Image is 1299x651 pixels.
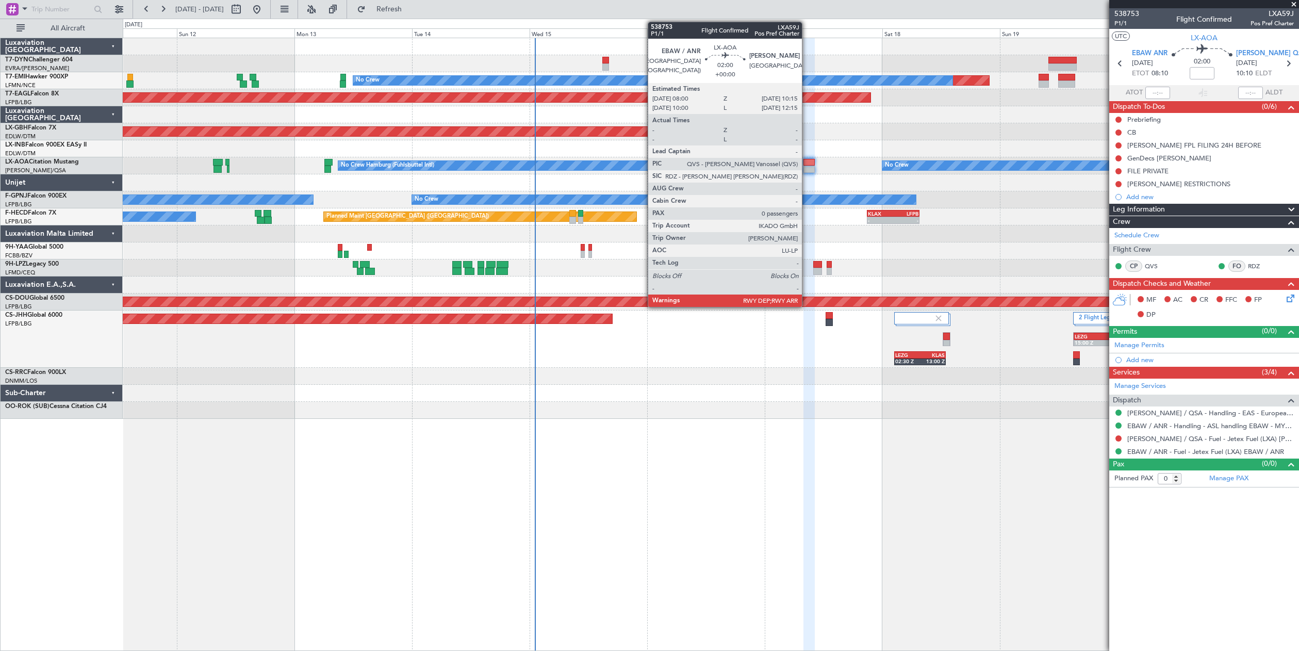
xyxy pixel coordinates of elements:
[1127,434,1294,443] a: [PERSON_NAME] / QSA - Fuel - Jetex Fuel (LXA) [PERSON_NAME] / QSA
[1127,409,1294,417] a: [PERSON_NAME] / QSA - Handling - EAS - European Aviation School
[5,193,27,199] span: F-GPNJ
[5,295,64,301] a: CS-DOUGlobal 6500
[5,150,36,157] a: EDLW/DTM
[5,82,36,89] a: LFMN/NCE
[706,210,734,217] div: LFPB
[368,6,411,13] span: Refresh
[1000,28,1117,38] div: Sun 19
[5,295,29,301] span: CS-DOU
[5,261,59,267] a: 9H-LPZLegacy 500
[175,5,224,14] span: [DATE] - [DATE]
[1101,333,1128,339] div: KNUQ
[5,99,32,106] a: LFPB/LBG
[5,74,68,80] a: T7-EMIHawker 900XP
[5,218,32,225] a: LFPB/LBG
[326,209,489,224] div: Planned Maint [GEOGRAPHIC_DATA] ([GEOGRAPHIC_DATA])
[895,352,920,358] div: LEZG
[1145,87,1170,99] input: --:--
[1114,231,1159,241] a: Schedule Crew
[5,159,29,165] span: LX-AOA
[5,201,32,208] a: LFPB/LBG
[1152,69,1168,79] span: 08:10
[1254,295,1262,305] span: FP
[893,217,918,223] div: -
[5,64,69,72] a: EVRA/[PERSON_NAME]
[1075,333,1101,339] div: LEZG
[1127,141,1261,150] div: [PERSON_NAME] FPL FILING 24H BEFORE
[5,269,35,276] a: LFMD/CEQ
[1132,48,1168,59] span: EBAW ANR
[5,57,73,63] a: T7-DYNChallenger 604
[1127,447,1284,456] a: EBAW / ANR - Fuel - Jetex Fuel (LXA) EBAW / ANR
[1191,32,1218,43] span: LX-AOA
[1262,367,1277,378] span: (3/4)
[5,210,28,216] span: F-HECD
[1114,381,1166,392] a: Manage Services
[5,167,66,174] a: [PERSON_NAME]/QSA
[5,303,32,311] a: LFPB/LBG
[706,217,734,223] div: -
[5,193,67,199] a: F-GPNJFalcon 900EX
[1113,204,1165,216] span: Leg Information
[920,352,945,358] div: KLAS
[1113,244,1151,256] span: Flight Crew
[1236,58,1257,69] span: [DATE]
[31,2,91,17] input: Trip Number
[1146,310,1156,320] span: DP
[1265,88,1282,98] span: ALDT
[1248,262,1271,271] a: RDZ
[893,210,918,217] div: LFPB
[5,244,28,250] span: 9H-YAA
[1113,326,1137,338] span: Permits
[27,25,109,32] span: All Aircraft
[5,312,27,318] span: CS-JHH
[1101,339,1128,346] div: 02:35 Z
[734,217,762,223] div: -
[415,192,438,207] div: No Crew
[125,21,142,29] div: [DATE]
[1113,216,1130,228] span: Crew
[1126,192,1294,201] div: Add new
[5,252,32,259] a: FCBB/BZV
[1145,262,1168,271] a: QVS
[5,125,56,131] a: LX-GBHFalcon 7X
[1127,128,1136,137] div: CB
[294,28,412,38] div: Mon 13
[743,192,766,207] div: No Crew
[1079,314,1114,323] label: 2 Flight Legs
[1113,367,1140,379] span: Services
[1127,154,1211,162] div: GenDecs [PERSON_NAME]
[5,210,56,216] a: F-HECDFalcon 7X
[885,158,909,173] div: No Crew
[1114,474,1153,484] label: Planned PAX
[868,210,893,217] div: KLAX
[5,244,63,250] a: 9H-YAAGlobal 5000
[1112,31,1130,41] button: UTC
[1127,180,1230,188] div: [PERSON_NAME] RESTRICTIONS
[1114,340,1164,351] a: Manage Permits
[1127,421,1294,430] a: EBAW / ANR - Handling - ASL handling EBAW - MYHANDLING
[934,314,943,323] img: gray-close.svg
[1127,115,1161,124] div: Prebriefing
[5,142,25,148] span: LX-INB
[177,28,294,38] div: Sun 12
[868,217,893,223] div: -
[1125,261,1142,272] div: CP
[1132,69,1149,79] span: ETOT
[1127,167,1169,175] div: FILE PRIVATE
[734,210,762,217] div: KLAX
[1262,458,1277,469] span: (0/0)
[356,73,380,88] div: No Crew
[1176,14,1232,25] div: Flight Confirmed
[1075,339,1101,346] div: 15:00 Z
[1262,101,1277,112] span: (0/6)
[1225,295,1237,305] span: FFC
[5,91,59,97] a: T7-EAGLFalcon 8X
[1251,8,1294,19] span: LXA59J
[412,28,530,38] div: Tue 14
[341,158,434,173] div: No Crew Hamburg (Fuhlsbuttel Intl)
[11,20,112,37] button: All Aircraft
[1262,325,1277,336] span: (0/0)
[1255,69,1272,79] span: ELDT
[1114,19,1139,28] span: P1/1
